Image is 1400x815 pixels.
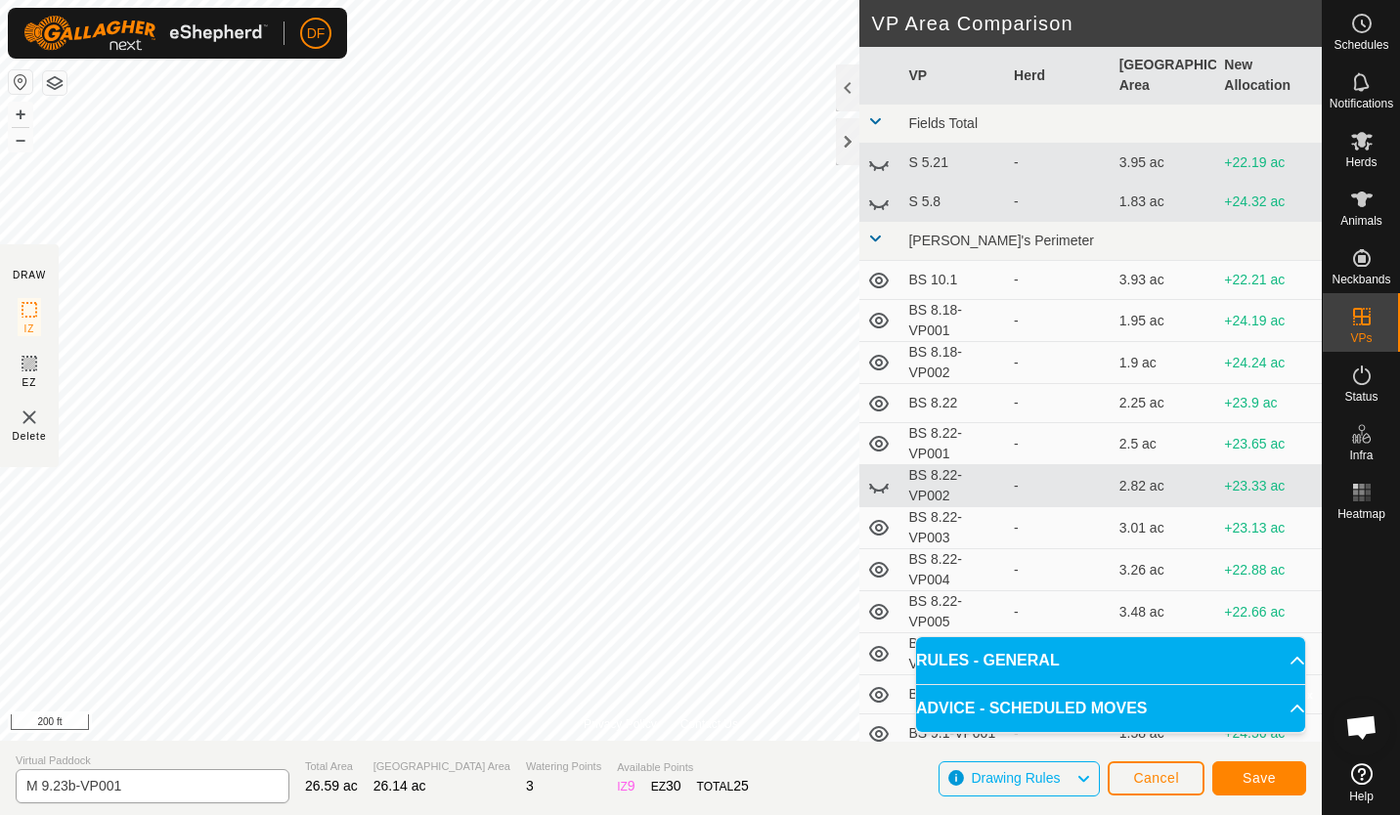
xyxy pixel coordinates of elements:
div: - [1014,152,1104,173]
span: Save [1243,770,1276,786]
td: BS 8.22-VP006 [900,633,1006,675]
td: BS 8.22-VP005 [900,591,1006,633]
div: DRAW [13,268,46,282]
td: BS 8.22-VP003 [900,507,1006,549]
span: Delete [13,429,47,444]
button: Cancel [1108,761,1204,795]
td: S 5.21 [900,144,1006,183]
th: Herd [1006,47,1112,105]
a: Help [1323,755,1400,810]
span: [PERSON_NAME]'s Perimeter [908,233,1093,248]
td: +23.33 ac [1216,465,1322,507]
td: +23.13 ac [1216,507,1322,549]
span: Schedules [1334,39,1388,51]
td: +24.19 ac [1216,300,1322,342]
td: 2.5 ac [1112,423,1217,465]
span: Total Area [305,758,358,775]
span: ADVICE - SCHEDULED MOVES [916,697,1147,720]
span: VPs [1350,332,1372,344]
span: 3 [526,778,534,794]
td: BS 8.22-VP001 [900,423,1006,465]
td: 1.95 ac [1112,300,1217,342]
span: 9 [628,778,635,794]
span: Available Points [617,759,749,776]
h2: VP Area Comparison [871,12,1322,35]
div: - [1014,270,1104,290]
p-accordion-header: RULES - GENERAL [916,637,1305,684]
td: +22.41 ac [1216,633,1322,675]
td: BS 8.18-VP002 [900,342,1006,384]
span: Help [1349,791,1374,802]
span: Status [1344,391,1378,403]
div: - [1014,476,1104,496]
span: Notifications [1330,98,1393,109]
td: +24.32 ac [1216,183,1322,222]
td: 3.93 ac [1112,261,1217,300]
td: 2.25 ac [1112,384,1217,423]
span: DF [307,23,326,44]
td: +22.21 ac [1216,261,1322,300]
button: + [9,103,32,126]
div: - [1014,393,1104,413]
span: 26.14 ac [373,778,426,794]
a: Privacy Policy [584,715,657,733]
span: [GEOGRAPHIC_DATA] Area [373,758,510,775]
td: 3.48 ac [1112,591,1217,633]
td: BS 9.1-VP001 [900,714,1006,753]
td: +22.88 ac [1216,549,1322,591]
span: Infra [1349,450,1373,461]
span: Neckbands [1332,274,1390,285]
td: +23.9 ac [1216,384,1322,423]
td: S 5.8 [900,183,1006,222]
div: - [1014,311,1104,331]
span: Heatmap [1337,508,1385,520]
td: BS 10.1 [900,261,1006,300]
th: [GEOGRAPHIC_DATA] Area [1112,47,1217,105]
div: IZ [617,776,634,796]
div: TOTAL [697,776,749,796]
button: Save [1212,761,1306,795]
td: +22.66 ac [1216,591,1322,633]
div: EZ [651,776,681,796]
a: Contact Us [680,715,738,733]
div: Open chat [1333,698,1391,756]
button: – [9,128,32,151]
span: RULES - GENERAL [916,649,1060,672]
td: BS 8.18-VP001 [900,300,1006,342]
td: 3.01 ac [1112,507,1217,549]
span: Watering Points [526,758,601,775]
span: 30 [666,778,681,794]
span: 26.59 ac [305,778,358,794]
td: 3.95 ac [1112,144,1217,183]
div: - [1014,518,1104,538]
img: VP [18,406,41,429]
td: 1.9 ac [1112,342,1217,384]
span: 25 [733,778,749,794]
td: BS 8.22-VP004 [900,549,1006,591]
th: VP [900,47,1006,105]
div: - [1014,353,1104,373]
button: Map Layers [43,71,66,95]
td: +22.19 ac [1216,144,1322,183]
span: Herds [1345,156,1377,168]
div: - [1014,434,1104,454]
div: - [1014,560,1104,580]
td: BS 9.1 [900,675,1006,714]
div: - [1014,602,1104,622]
span: EZ [22,375,37,390]
td: 2.82 ac [1112,465,1217,507]
td: +23.65 ac [1216,423,1322,465]
div: - [1014,192,1104,212]
td: +24.24 ac [1216,342,1322,384]
span: Cancel [1133,770,1179,786]
td: 1.83 ac [1112,183,1217,222]
td: BS 8.22 [900,384,1006,423]
span: Fields Total [908,115,978,131]
th: New Allocation [1216,47,1322,105]
td: BS 8.22-VP002 [900,465,1006,507]
td: 3.73 ac [1112,633,1217,675]
button: Reset Map [9,70,32,94]
span: Drawing Rules [971,770,1060,786]
img: Gallagher Logo [23,16,268,51]
span: Animals [1340,215,1382,227]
